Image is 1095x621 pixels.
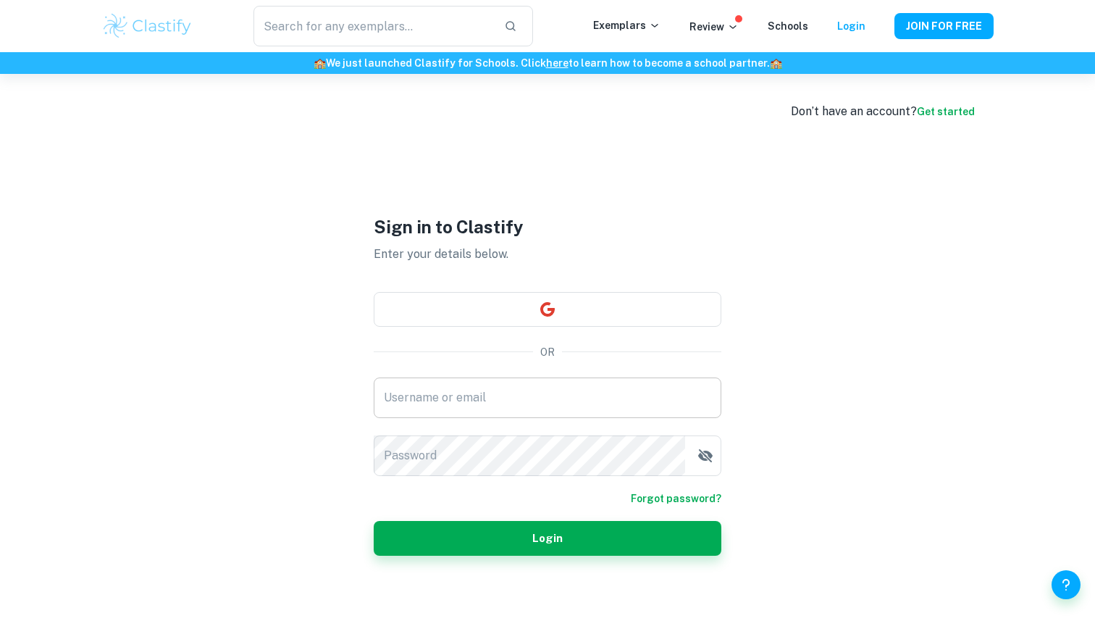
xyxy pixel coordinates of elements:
span: 🏫 [770,57,782,69]
p: Enter your details below. [374,246,721,263]
a: Forgot password? [631,491,721,507]
input: Search for any exemplars... [253,6,492,46]
div: Don’t have an account? [791,103,975,120]
p: Exemplars [593,17,660,33]
p: OR [540,344,555,360]
p: Review [689,19,739,35]
a: Schools [768,20,808,32]
button: Help and Feedback [1052,570,1081,599]
a: Get started [917,106,975,117]
h1: Sign in to Clastify [374,214,721,240]
a: Login [837,20,865,32]
span: 🏫 [314,57,326,69]
button: Login [374,521,721,556]
img: Clastify logo [101,12,193,41]
h6: We just launched Clastify for Schools. Click to learn how to become a school partner. [3,55,1092,71]
a: here [546,57,569,69]
button: JOIN FOR FREE [894,13,994,39]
